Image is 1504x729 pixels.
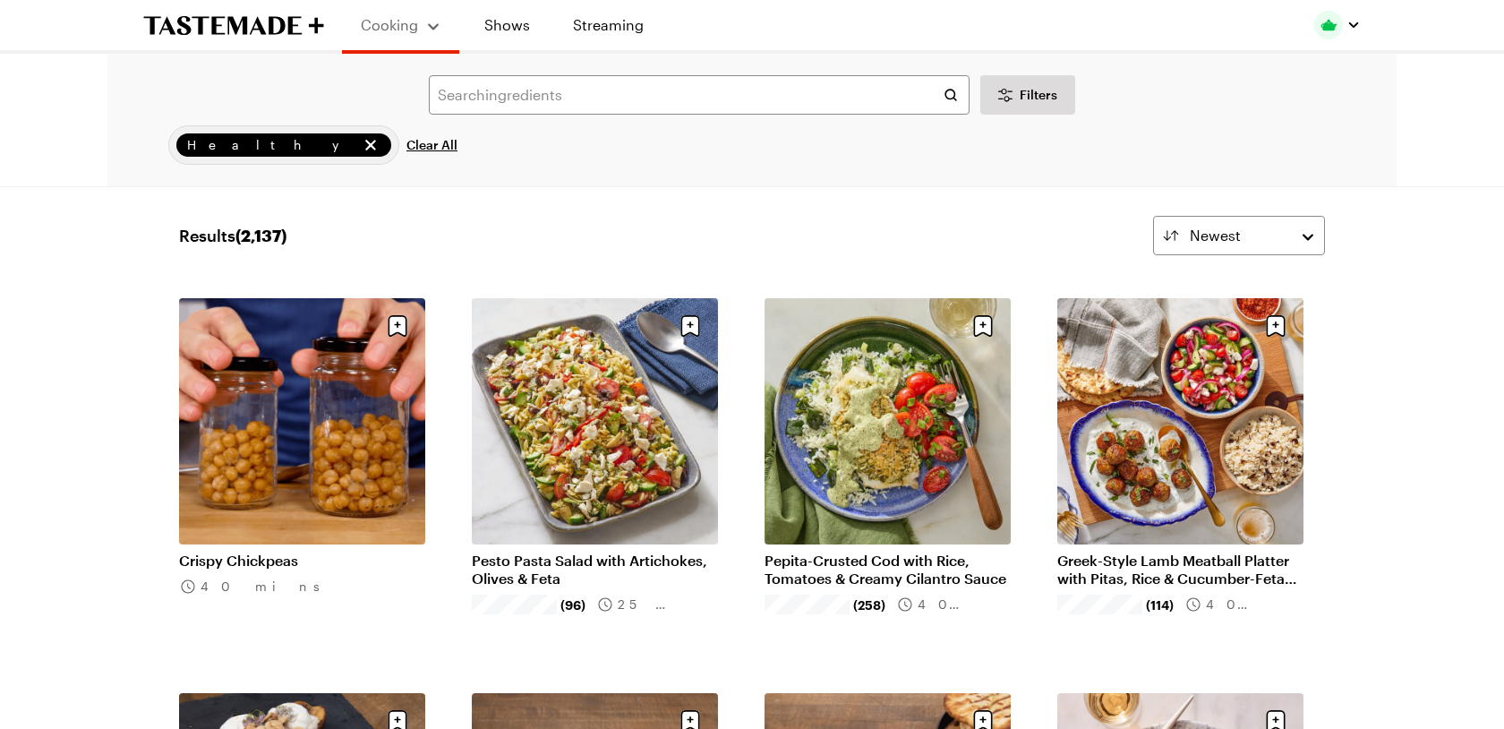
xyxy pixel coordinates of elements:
span: Clear All [406,136,457,154]
button: Save recipe [1259,309,1293,343]
a: Pepita-Crusted Cod with Rice, Tomatoes & Creamy Cilantro Sauce [765,552,1011,587]
span: Newest [1190,225,1241,246]
button: Save recipe [380,309,414,343]
button: Newest [1153,216,1325,255]
a: Pesto Pasta Salad with Artichokes, Olives & Feta [472,552,718,587]
img: Profile picture [1314,11,1343,39]
span: Results [179,223,286,248]
span: Healthy [187,135,357,155]
button: Profile picture [1314,11,1361,39]
button: Save recipe [966,309,1000,343]
span: ( 2,137 ) [235,226,286,245]
a: Crispy Chickpeas [179,552,425,570]
button: Cooking [360,7,441,43]
span: Filters [1020,86,1057,104]
button: remove Healthy [361,135,380,155]
a: To Tastemade Home Page [143,15,324,36]
a: Greek-Style Lamb Meatball Platter with Pitas, Rice & Cucumber-Feta Salad [1057,552,1303,587]
button: Desktop filters [980,75,1075,115]
button: Save recipe [673,309,707,343]
span: Cooking [361,16,418,33]
button: Clear All [406,125,457,165]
